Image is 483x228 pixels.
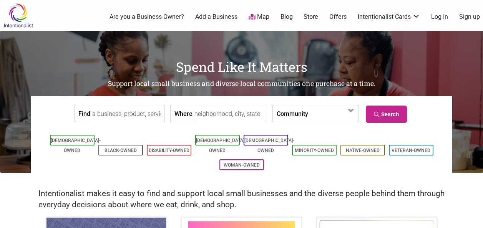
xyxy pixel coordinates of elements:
[78,105,90,122] label: Find
[244,138,294,153] a: [DEMOGRAPHIC_DATA]-Owned
[249,13,269,21] a: Map
[174,105,193,122] label: Where
[459,13,480,21] a: Sign up
[392,148,430,153] a: Veteran-Owned
[366,106,407,123] a: Search
[92,105,163,122] input: a business, product, service
[358,13,420,21] a: Intentionalist Cards
[194,105,265,122] input: neighborhood, city, state
[110,13,184,21] a: Are you a Business Owner?
[51,138,101,153] a: [DEMOGRAPHIC_DATA]-Owned
[195,13,237,21] a: Add a Business
[38,188,445,210] h2: Intentionalist makes it easy to find and support local small businesses and the diverse people be...
[277,105,308,122] label: Community
[281,13,293,21] a: Blog
[304,13,318,21] a: Store
[329,13,347,21] a: Offers
[196,138,246,153] a: [DEMOGRAPHIC_DATA]-Owned
[149,148,189,153] a: Disability-Owned
[105,148,137,153] a: Black-Owned
[431,13,448,21] a: Log In
[295,148,334,153] a: Minority-Owned
[346,148,380,153] a: Native-Owned
[224,162,260,168] a: Woman-Owned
